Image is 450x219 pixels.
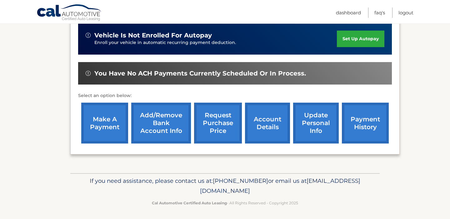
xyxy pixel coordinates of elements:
p: Select an option below: [78,92,392,100]
span: You have no ACH payments currently scheduled or in process. [94,70,306,77]
a: payment history [342,103,389,144]
p: - All Rights Reserved - Copyright 2025 [74,200,376,206]
a: make a payment [81,103,128,144]
a: Add/Remove bank account info [131,103,191,144]
a: request purchase price [194,103,242,144]
span: [PHONE_NUMBER] [213,177,268,184]
a: Dashboard [336,7,361,18]
p: If you need assistance, please contact us at: or email us at [74,176,376,196]
a: Cal Automotive [37,4,102,22]
a: Logout [398,7,413,18]
a: set up autopay [337,31,384,47]
a: account details [245,103,290,144]
span: vehicle is not enrolled for autopay [94,32,212,39]
img: alert-white.svg [86,33,91,38]
strong: Cal Automotive Certified Auto Leasing [152,201,227,205]
span: [EMAIL_ADDRESS][DOMAIN_NAME] [200,177,360,194]
a: FAQ's [374,7,385,18]
img: alert-white.svg [86,71,91,76]
a: update personal info [293,103,339,144]
p: Enroll your vehicle in automatic recurring payment deduction. [94,39,337,46]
